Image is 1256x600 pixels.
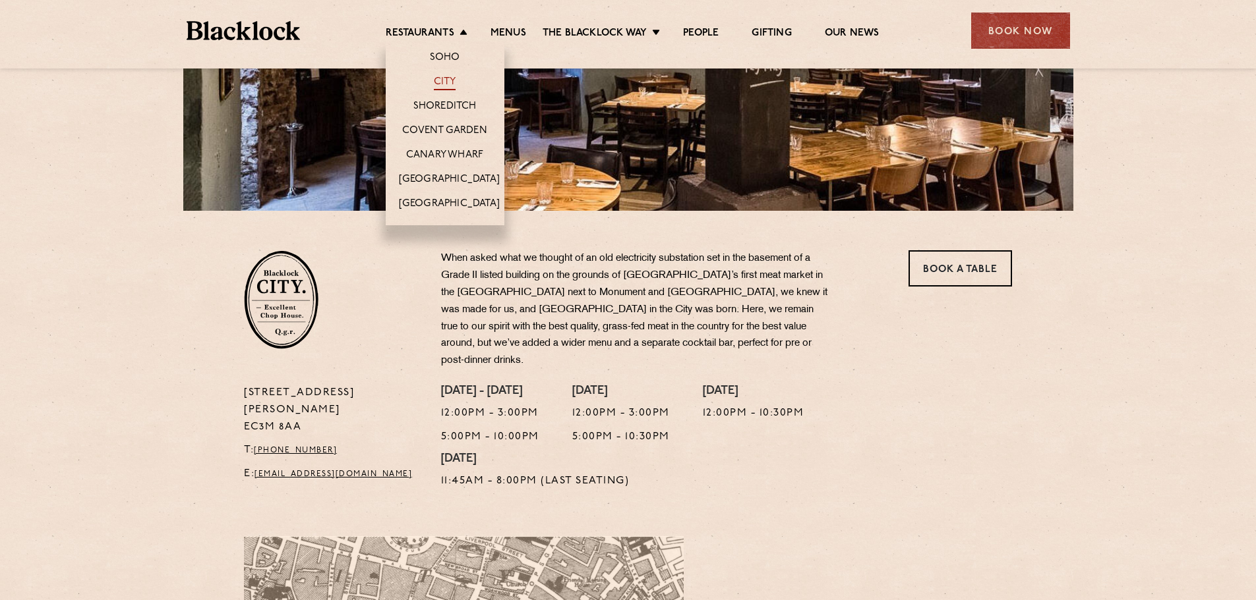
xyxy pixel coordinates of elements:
[413,100,477,115] a: Shoreditch
[244,442,421,459] p: T:
[386,27,454,41] a: Restaurants
[683,27,719,41] a: People
[543,27,647,41] a: The Blacklock Way
[187,21,301,40] img: BL_Textured_Logo-footer-cropped.svg
[572,405,670,422] p: 12:00pm - 3:00pm
[971,13,1070,49] div: Book Now
[430,51,460,66] a: Soho
[441,385,539,399] h4: [DATE] - [DATE]
[244,250,318,349] img: City-stamp-default.svg
[441,473,630,490] p: 11:45am - 8:00pm (Last Seating)
[441,452,630,467] h4: [DATE]
[254,470,412,478] a: [EMAIL_ADDRESS][DOMAIN_NAME]
[399,198,500,212] a: [GEOGRAPHIC_DATA]
[572,429,670,446] p: 5:00pm - 10:30pm
[752,27,791,41] a: Gifting
[491,27,526,41] a: Menus
[441,250,830,369] p: When asked what we thought of an old electricity substation set in the basement of a Grade II lis...
[399,173,500,188] a: [GEOGRAPHIC_DATA]
[572,385,670,399] h4: [DATE]
[434,76,456,90] a: City
[402,124,487,139] a: Covent Garden
[406,149,483,163] a: Canary Wharf
[254,447,337,454] a: [PHONE_NUMBER]
[909,250,1012,286] a: Book a Table
[441,405,539,422] p: 12:00pm - 3:00pm
[703,405,804,422] p: 12:00pm - 10:30pm
[825,27,880,41] a: Our News
[244,466,421,483] p: E:
[703,385,804,399] h4: [DATE]
[244,385,421,436] p: [STREET_ADDRESS][PERSON_NAME] EC3M 8AA
[441,429,539,446] p: 5:00pm - 10:00pm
